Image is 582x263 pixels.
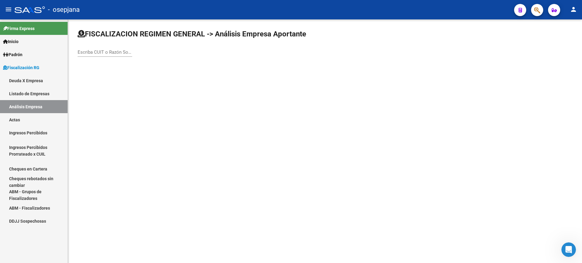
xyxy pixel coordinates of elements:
[48,3,80,16] span: - osepjana
[3,25,35,32] span: Firma Express
[561,242,576,257] iframe: Intercom live chat
[3,64,39,71] span: Fiscalización RG
[570,6,577,13] mat-icon: person
[3,51,22,58] span: Padrón
[3,38,18,45] span: Inicio
[5,6,12,13] mat-icon: menu
[78,29,306,39] h1: FISCALIZACION REGIMEN GENERAL -> Análisis Empresa Aportante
